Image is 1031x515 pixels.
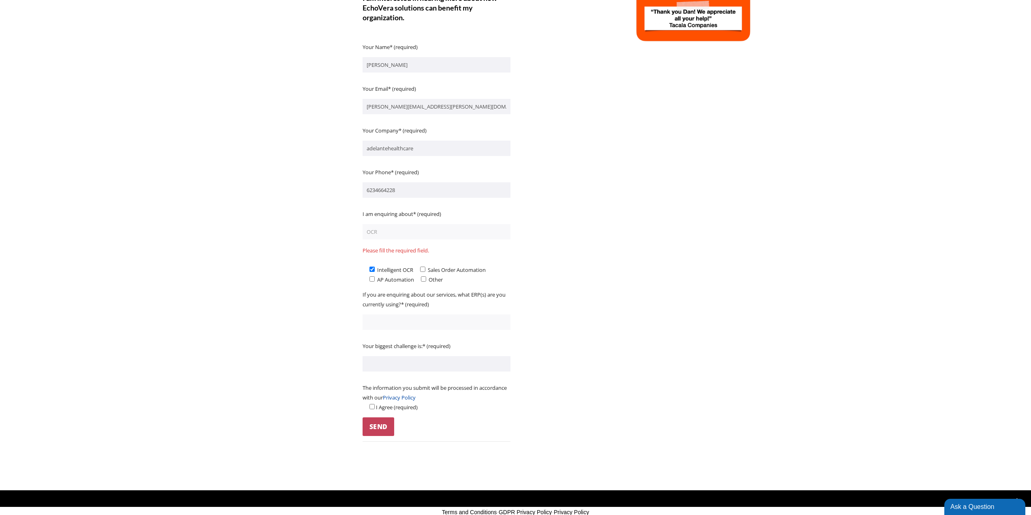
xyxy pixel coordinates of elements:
[376,276,414,283] span: AP Automation
[363,84,510,94] p: Your Email* (required)
[363,417,394,436] input: Send
[427,276,443,283] span: Other
[363,42,510,436] form: Contact form
[383,394,416,401] a: Privacy Policy
[363,383,510,412] p: The information you submit will be processed in accordance with our I Agree (required)
[363,167,510,177] p: Your Phone* (required)
[363,341,510,351] p: Your biggest challenge is:* (required)
[363,246,510,255] span: Please fill the required field.
[376,266,413,274] span: Intelligent OCR
[363,42,510,52] p: Your Name* (required)
[363,290,510,309] p: If you are enquiring about our services, what ERP(s) are you currently using?* (required)
[944,497,1027,515] iframe: chat widget
[363,209,510,219] p: I am enquiring about* (required)
[427,266,486,274] span: Sales Order Automation
[363,126,510,135] p: Your Company* (required)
